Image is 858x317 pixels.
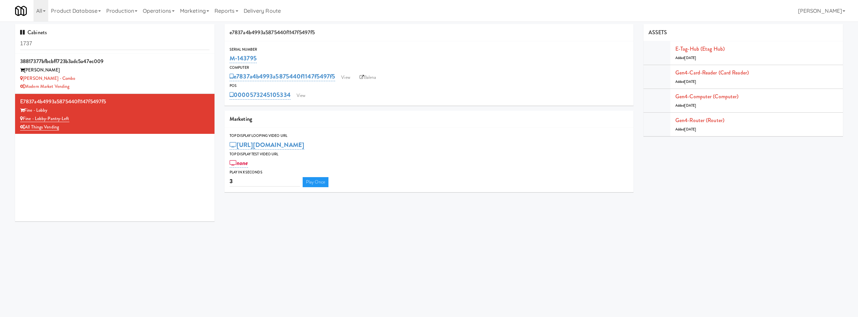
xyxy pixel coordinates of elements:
span: Added [675,79,696,84]
div: Top Display Looping Video Url [230,133,628,139]
div: POS [230,83,628,89]
a: Gen4-card-reader (Card Reader) [675,69,749,76]
img: Micromart [15,5,27,17]
span: Added [675,127,696,132]
a: 0000573245105334 [230,90,291,100]
input: Search cabinets [20,38,209,50]
a: Balena [356,72,380,83]
a: e7837a4b4993a5875440f1147f5497f5 [230,72,335,81]
span: Added [675,103,696,108]
span: Added [675,55,696,60]
a: Play Once [303,177,328,187]
div: Fine - Lobby [20,106,209,115]
div: 38817377bfbcbff723b3adc5a47ec009 [20,56,209,66]
div: Play in X seconds [230,169,628,176]
a: Gen4-computer (Computer) [675,93,738,100]
div: e7837a4b4993a5875440f1147f5497f5 [225,24,633,41]
li: e7837a4b4993a5875440f1147f5497f5Fine - Lobby Fine - Lobby-Pantry-LeftAll Things Vending [15,94,214,134]
span: Cabinets [20,29,47,36]
a: [PERSON_NAME] - Combo [20,75,75,82]
span: [DATE] [684,127,696,132]
a: M-143795 [230,54,257,63]
li: 38817377bfbcbff723b3adc5a47ec009[PERSON_NAME] [PERSON_NAME] - ComboModern Market Vending [15,54,214,94]
div: [PERSON_NAME] [20,66,209,74]
span: [DATE] [684,79,696,84]
div: Computer [230,64,628,71]
a: View [293,91,309,101]
a: View [338,72,353,83]
div: e7837a4b4993a5875440f1147f5497f5 [20,97,209,107]
a: Modern Market Vending [20,83,69,90]
span: Marketing [230,115,252,123]
a: Gen4-router (Router) [675,116,724,124]
div: Serial Number [230,46,628,53]
span: [DATE] [684,55,696,60]
span: [DATE] [684,103,696,108]
a: All Things Vending [20,124,59,130]
a: E-tag-hub (Etag Hub) [675,45,725,53]
div: Top Display Test Video Url [230,151,628,158]
a: none [230,158,248,168]
span: ASSETS [649,29,667,36]
a: [URL][DOMAIN_NAME] [230,140,304,150]
a: Fine - Lobby-Pantry-Left [20,115,69,122]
